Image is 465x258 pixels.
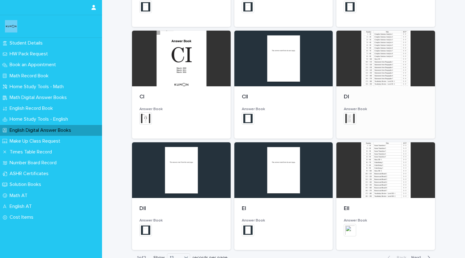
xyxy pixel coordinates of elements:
p: CI [139,94,223,101]
p: Book an Appointment [7,62,61,68]
h3: Answer Book [344,218,428,223]
p: Home Study Tools - English [7,116,73,122]
h3: Answer Book [139,107,223,112]
h3: Answer Book [139,218,223,223]
p: Student Details [7,40,48,46]
img: o6XkwfS7S2qhyeB9lxyF [5,20,17,32]
p: Make Up Class Request [7,138,65,144]
p: English Record Book [7,105,58,111]
a: EIAnswer Book [234,142,333,250]
p: Math Digital Answer Books [7,95,72,101]
p: Times Table Record [7,149,57,155]
a: DIIAnswer Book [132,142,231,250]
h3: Answer Book [344,107,428,112]
h3: Answer Book [242,107,326,112]
p: DI [344,94,428,101]
p: Math AT [7,193,32,199]
p: Number Board Record [7,160,62,166]
p: HW Pack Request [7,51,53,57]
p: EII [344,205,428,212]
p: Cost Items [7,214,38,220]
p: Solution Books [7,182,46,187]
a: CIIAnswer Book [234,31,333,139]
p: Home Study Tools - Math [7,84,69,90]
h3: Answer Book [242,218,326,223]
a: CIAnswer Book [132,31,231,139]
p: ASHR Certificates [7,171,53,177]
a: EIIAnswer Book [336,142,435,250]
p: English AT [7,204,37,209]
p: DII [139,205,223,212]
a: DIAnswer Book [336,31,435,139]
p: EI [242,205,326,212]
p: Math Record Book [7,73,53,79]
p: CII [242,94,326,101]
p: English Digital Answer Books [7,127,76,133]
